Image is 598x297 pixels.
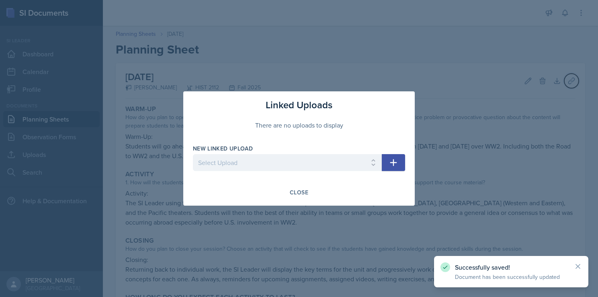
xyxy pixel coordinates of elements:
p: Successfully saved! [455,263,567,271]
label: New Linked Upload [193,144,253,153]
div: There are no uploads to display [193,112,405,138]
p: Document has been successfully updated [455,273,567,281]
h3: Linked Uploads [266,98,332,112]
button: Close [285,186,313,199]
div: Close [290,189,308,196]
